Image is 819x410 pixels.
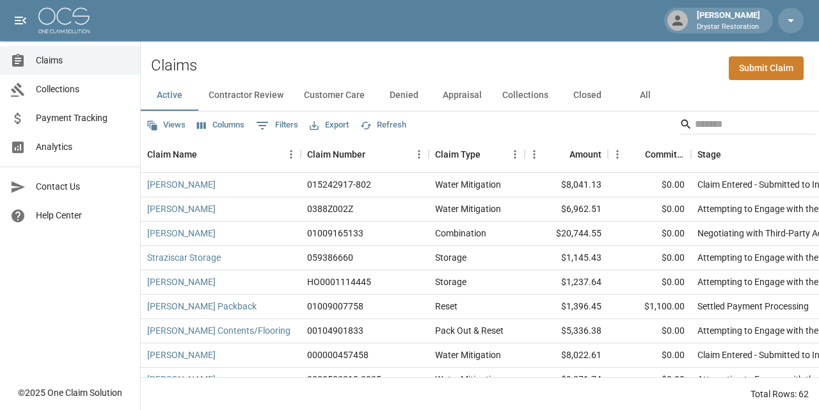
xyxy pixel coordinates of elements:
div: $8,041.13 [525,173,608,197]
button: Select columns [194,115,248,135]
div: $0.00 [608,368,691,392]
div: $0.00 [608,173,691,197]
div: Combination [435,227,486,240]
a: [PERSON_NAME] [147,373,216,386]
div: HO0001114445 [307,275,371,288]
h2: Claims [151,56,197,75]
div: Search [680,114,816,137]
button: Contractor Review [198,80,294,111]
button: Menu [525,145,544,164]
span: Claims [36,54,130,67]
div: Committed Amount [608,136,691,172]
button: Show filters [253,115,301,136]
div: $0.00 [608,197,691,222]
div: 0388Z002Z [307,202,353,215]
button: Sort [627,145,645,163]
div: $1,237.64 [525,270,608,295]
span: Collections [36,83,130,96]
a: [PERSON_NAME] [147,227,216,240]
div: Storage [435,251,466,264]
button: Sort [552,145,569,163]
div: Water Mitigation [435,178,501,191]
div: Reset [435,300,457,313]
div: $1,100.00 [608,295,691,319]
button: Refresh [357,115,409,135]
div: Storage [435,275,466,288]
div: $20,744.55 [525,222,608,246]
div: Amount [569,136,601,172]
div: Claim Number [301,136,429,172]
div: 01009165133 [307,227,363,240]
div: 059386660 [307,251,353,264]
button: Menu [282,145,301,164]
div: $1,396.45 [525,295,608,319]
div: Amount [525,136,608,172]
a: [PERSON_NAME] [147,275,216,288]
button: Menu [409,145,429,164]
div: $0.00 [608,343,691,368]
button: Sort [481,145,498,163]
div: [PERSON_NAME] [692,9,765,32]
button: Sort [365,145,383,163]
a: Straziscar Storage [147,251,221,264]
div: Total Rows: 62 [751,388,809,400]
div: 3000503218-2025 [307,373,381,386]
div: $6,962.51 [525,197,608,222]
div: $5,336.38 [525,319,608,343]
div: $8,022.61 [525,343,608,368]
button: Collections [492,80,559,111]
button: Views [143,115,189,135]
div: Stage [697,136,721,172]
div: Claim Name [147,136,197,172]
div: $0.00 [608,319,691,343]
div: 01009007758 [307,300,363,313]
button: Sort [197,145,215,163]
div: Claim Number [307,136,365,172]
div: $1,145.43 [525,246,608,270]
div: Claim Type [435,136,481,172]
span: Contact Us [36,180,130,193]
a: Submit Claim [729,56,804,80]
div: 000000457458 [307,348,369,361]
div: Claim Name [141,136,301,172]
div: Claim Type [429,136,525,172]
span: Analytics [36,140,130,154]
div: Water Mitigation [435,348,501,361]
div: Settled Payment Processing [697,300,809,313]
button: Customer Care [294,80,375,111]
div: $0.00 [608,246,691,270]
a: [PERSON_NAME] Packback [147,300,257,313]
button: Menu [505,145,525,164]
div: Committed Amount [645,136,685,172]
div: $0.00 [608,222,691,246]
div: 00104901833 [307,324,363,337]
button: Sort [721,145,739,163]
button: Closed [559,80,616,111]
div: $0.00 [608,270,691,295]
div: Water Mitigation [435,373,501,386]
span: Help Center [36,209,130,222]
div: Water Mitigation [435,202,501,215]
button: Appraisal [433,80,492,111]
div: $9,271.74 [525,368,608,392]
a: [PERSON_NAME] [147,202,216,215]
button: Active [141,80,198,111]
button: Menu [608,145,627,164]
a: [PERSON_NAME] Contents/Flooring [147,324,290,337]
button: Export [306,115,352,135]
span: Payment Tracking [36,111,130,125]
a: [PERSON_NAME] [147,348,216,361]
a: [PERSON_NAME] [147,178,216,191]
button: Denied [375,80,433,111]
div: © 2025 One Claim Solution [18,386,122,399]
button: open drawer [8,8,33,33]
button: All [616,80,674,111]
img: ocs-logo-white-transparent.png [38,8,90,33]
p: Drystar Restoration [697,22,760,33]
div: dynamic tabs [141,80,819,111]
div: 015242917-802 [307,178,371,191]
div: Pack Out & Reset [435,324,504,337]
